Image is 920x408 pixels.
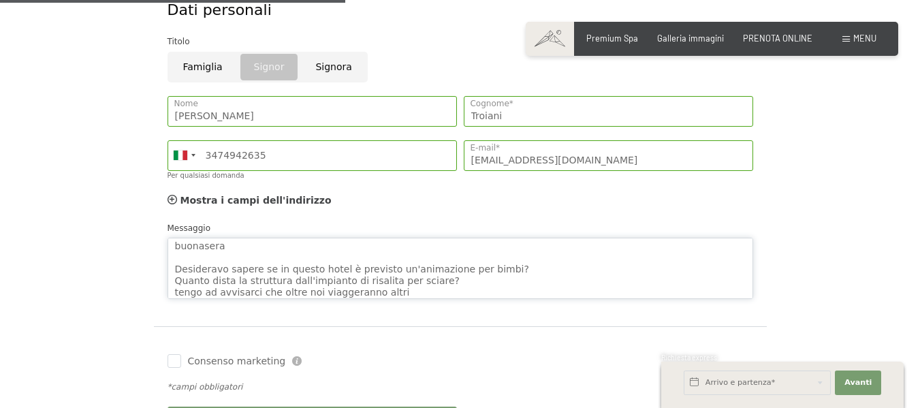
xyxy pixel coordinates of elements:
[844,377,872,388] span: Avanti
[168,172,244,179] label: Per qualsiasi domanda
[180,195,332,206] span: Mostra i campi dell'indirizzo
[168,35,753,48] div: Titolo
[586,33,638,44] a: Premium Spa
[168,141,200,170] div: Italy (Italia): +39
[835,371,881,395] button: Avanti
[853,33,876,44] span: Menu
[657,33,724,44] a: Galleria immagini
[168,381,753,393] div: *campi obbligatori
[188,355,286,368] span: Consenso marketing
[743,33,812,44] a: PRENOTA ONLINE
[168,140,457,171] input: 312 345 6789
[661,354,717,362] span: Richiesta express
